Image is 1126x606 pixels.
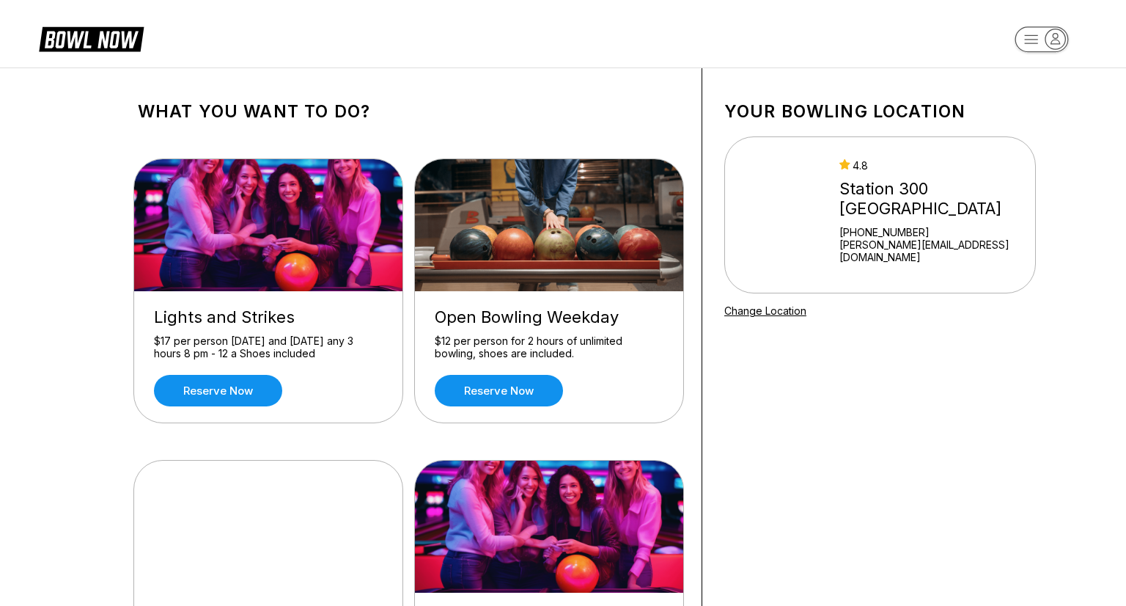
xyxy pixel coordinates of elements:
a: Reserve now [435,375,563,406]
div: Station 300 [GEOGRAPHIC_DATA] [839,179,1029,219]
div: [PHONE_NUMBER] [839,226,1029,238]
a: Change Location [724,304,806,317]
div: $12 per person for 2 hours of unlimited bowling, shoes are included. [435,335,663,360]
img: Open Bowling Weekday [415,159,685,291]
h1: What you want to do? [138,101,680,122]
img: Lights and Strikes [134,159,404,291]
div: 4.8 [839,159,1029,172]
img: Station 300 Grandville [744,160,826,270]
div: $17 per person [DATE] and [DATE] any 3 hours 8 pm - 12 a Shoes included [154,335,383,360]
h1: Your bowling location [724,101,1036,122]
img: Open Bowling Weekend [415,461,685,593]
a: [PERSON_NAME][EMAIL_ADDRESS][DOMAIN_NAME] [839,238,1029,263]
img: Family Fun Pack [134,461,404,593]
a: Reserve now [154,375,282,406]
div: Open Bowling Weekday [435,307,663,327]
div: Lights and Strikes [154,307,383,327]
